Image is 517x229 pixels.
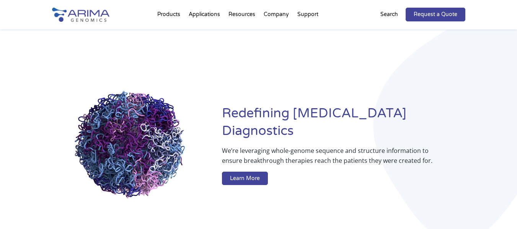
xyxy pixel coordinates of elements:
[222,172,268,185] a: Learn More
[52,8,109,22] img: Arima-Genomics-logo
[380,10,398,19] p: Search
[222,146,434,172] p: We’re leveraging whole-genome sequence and structure information to ensure breakthrough therapies...
[222,105,465,146] h1: Redefining [MEDICAL_DATA] Diagnostics
[406,8,465,21] a: Request a Quote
